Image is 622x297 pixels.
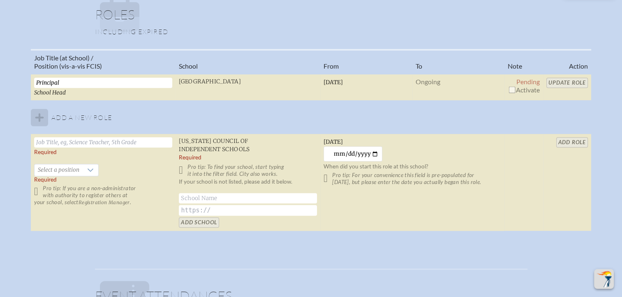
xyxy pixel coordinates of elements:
[34,176,57,183] span: Required
[179,178,292,192] label: If your school is not listed, please add it below.
[35,164,83,176] span: Select a position
[176,50,320,74] th: School
[34,89,66,96] span: School Head
[95,8,527,28] h1: Roles
[179,154,201,161] label: Required
[34,149,57,156] label: Required
[79,200,130,205] span: Registration Manager
[508,86,540,94] span: Activate
[324,79,343,86] span: [DATE]
[324,138,343,145] span: [DATE]
[320,50,412,74] th: From
[34,137,172,147] input: Job Title, eg, Science Teacher, 5th Grade
[516,78,540,85] span: Pending
[95,28,527,36] p: Including expired
[179,205,317,216] input: https://
[31,50,176,74] th: Job Title (at School) / Position (vis-a-vis FCIS)
[179,78,241,85] span: [GEOGRAPHIC_DATA]
[179,193,317,203] input: School Name
[34,185,172,206] p: Pro tip: If you are a non-administrator with authority to register others at your school, select .
[34,78,172,88] input: Eg, Science Teacher, 5th Grade
[324,163,501,170] p: When did you start this role at this school?
[416,78,440,85] span: Ongoing
[504,50,543,74] th: Note
[179,163,317,177] p: Pro tip: To find your school, start typing it into the filter field. City also works.
[543,50,591,74] th: Action
[412,50,504,74] th: To
[594,269,614,289] button: Scroll Top
[596,271,612,287] img: To the top
[324,172,501,186] p: Pro tip: For your convenience this field is pre-populated for [DATE], but please enter the date y...
[179,138,250,153] span: [US_STATE] Council of Independent Schools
